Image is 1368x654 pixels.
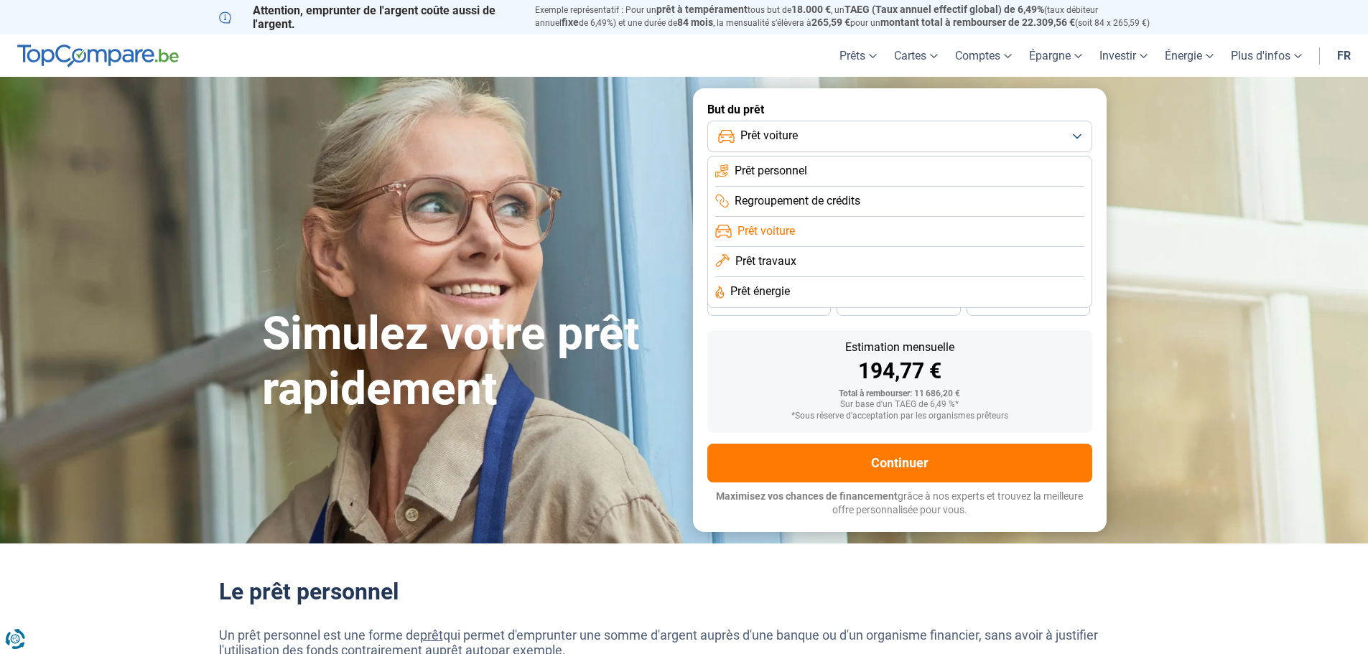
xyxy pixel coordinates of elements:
label: But du prêt [707,103,1092,116]
span: Prêt voiture [740,128,798,144]
span: Regroupement de crédits [735,193,860,209]
img: TopCompare [17,45,179,67]
div: Estimation mensuelle [719,342,1081,353]
button: Continuer [707,444,1092,482]
div: *Sous réserve d'acceptation par les organismes prêteurs [719,411,1081,421]
p: Attention, emprunter de l'argent coûte aussi de l'argent. [219,4,518,31]
a: Énergie [1156,34,1222,77]
p: Exemple représentatif : Pour un tous but de , un (taux débiteur annuel de 6,49%) et une durée de ... [535,4,1150,29]
a: prêt [420,627,443,643]
h1: Simulez votre prêt rapidement [262,307,676,417]
div: 194,77 € [719,360,1081,382]
span: Prêt énergie [730,284,790,299]
span: 30 mois [883,301,914,309]
div: Total à rembourser: 11 686,20 € [719,389,1081,399]
span: prêt à tempérament [656,4,748,15]
span: Maximisez vos chances de financement [716,490,898,502]
span: Prêt travaux [735,253,796,269]
button: Prêt voiture [707,121,1092,152]
span: 265,59 € [811,17,850,28]
p: grâce à nos experts et trouvez la meilleure offre personnalisée pour vous. [707,490,1092,518]
span: 84 mois [677,17,713,28]
h2: Le prêt personnel [219,578,1150,605]
span: montant total à rembourser de 22.309,56 € [880,17,1075,28]
a: Investir [1091,34,1156,77]
span: Prêt voiture [737,223,795,239]
a: Cartes [885,34,946,77]
div: Sur base d'un TAEG de 6,49 %* [719,400,1081,410]
a: Plus d'infos [1222,34,1311,77]
a: Comptes [946,34,1020,77]
span: fixe [562,17,579,28]
span: 18.000 € [791,4,831,15]
a: Prêts [831,34,885,77]
span: 24 mois [1013,301,1044,309]
span: Prêt personnel [735,163,807,179]
span: 36 mois [753,301,785,309]
a: Épargne [1020,34,1091,77]
a: fr [1329,34,1359,77]
span: TAEG (Taux annuel effectif global) de 6,49% [844,4,1044,15]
